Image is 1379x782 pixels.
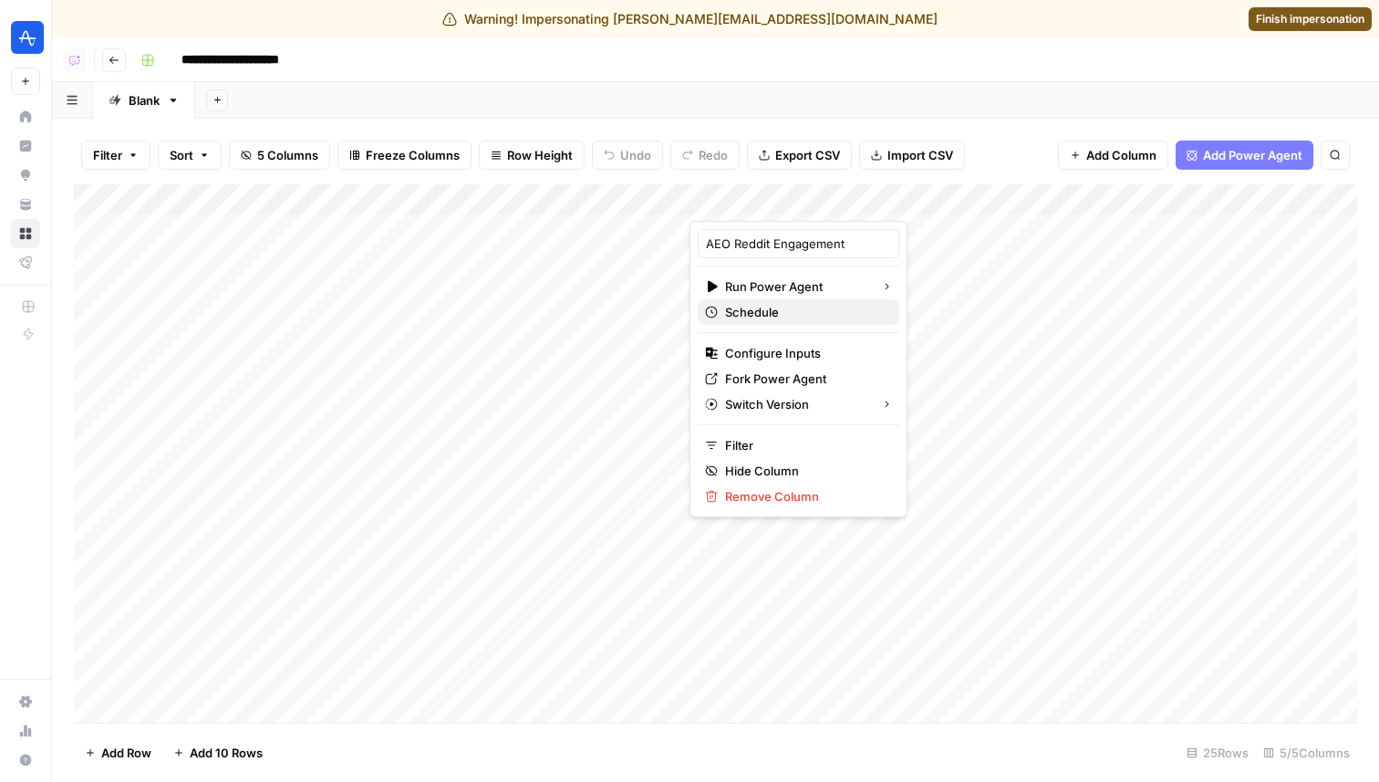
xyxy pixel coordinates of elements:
span: Schedule [725,303,885,321]
span: Undo [620,146,651,164]
img: Amplitude Logo [11,21,44,54]
span: Sort [170,146,193,164]
span: Filter [725,436,885,454]
div: 5/5 Columns [1256,738,1357,767]
span: Redo [699,146,728,164]
button: Add Row [74,738,162,767]
button: Workspace: Amplitude [11,15,40,60]
button: Undo [592,141,663,170]
span: Row Height [507,146,573,164]
button: Freeze Columns [337,141,472,170]
span: Fork Power Agent [725,370,885,388]
span: Switch Version [725,395,866,413]
span: Finish impersonation [1256,11,1364,27]
a: Browse [11,219,40,248]
span: Freeze Columns [366,146,460,164]
button: Help + Support [11,746,40,775]
button: Import CSV [859,141,965,170]
a: Blank [93,82,195,119]
a: Your Data [11,190,40,219]
a: Finish impersonation [1249,7,1372,31]
div: Warning! Impersonating [PERSON_NAME][EMAIL_ADDRESS][DOMAIN_NAME] [442,10,938,28]
button: Add Power Agent [1176,141,1313,170]
span: Filter [93,146,122,164]
span: Add Row [101,744,151,762]
span: Add 10 Rows [190,744,263,762]
span: Hide Column [725,462,885,480]
span: Add Power Agent [1203,146,1302,164]
a: Home [11,102,40,131]
span: Import CSV [887,146,953,164]
button: Row Height [479,141,585,170]
button: 5 Columns [229,141,330,170]
button: Redo [670,141,740,170]
button: Filter [81,141,150,170]
button: Add Column [1058,141,1168,170]
button: Add 10 Rows [162,738,274,767]
button: Sort [158,141,222,170]
span: Run Power Agent [725,277,866,296]
button: Export CSV [747,141,852,170]
a: Flightpath [11,248,40,277]
div: Blank [129,91,160,109]
span: Add Column [1086,146,1156,164]
a: Insights [11,131,40,161]
span: Configure Inputs [725,344,885,362]
span: Remove Column [725,487,885,506]
span: Export CSV [775,146,840,164]
div: 25 Rows [1179,738,1256,767]
a: Usage [11,716,40,746]
a: Opportunities [11,161,40,190]
a: Settings [11,687,40,716]
span: 5 Columns [257,146,318,164]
